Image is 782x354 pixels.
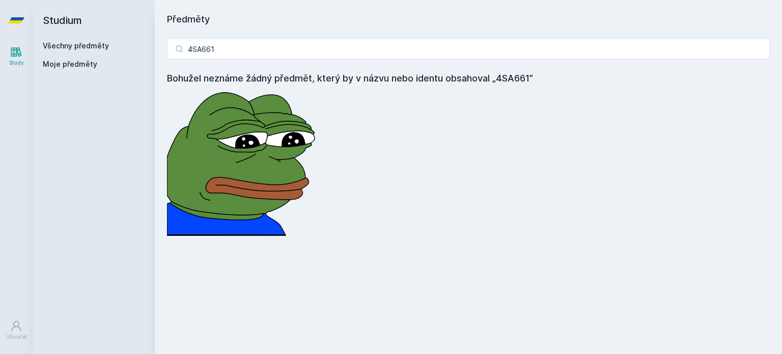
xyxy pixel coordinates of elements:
img: error_picture.png [167,86,320,236]
h1: Předměty [167,12,770,26]
a: Study [2,41,31,72]
span: Moje předměty [43,59,97,69]
h4: Bohužel neznáme žádný předmět, který by v názvu nebo identu obsahoval „4SA661” [167,71,770,86]
a: Uživatel [2,315,31,346]
div: Uživatel [6,333,27,341]
div: Study [9,59,24,67]
input: Název nebo ident předmětu… [167,39,770,59]
a: Všechny předměty [43,41,109,50]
